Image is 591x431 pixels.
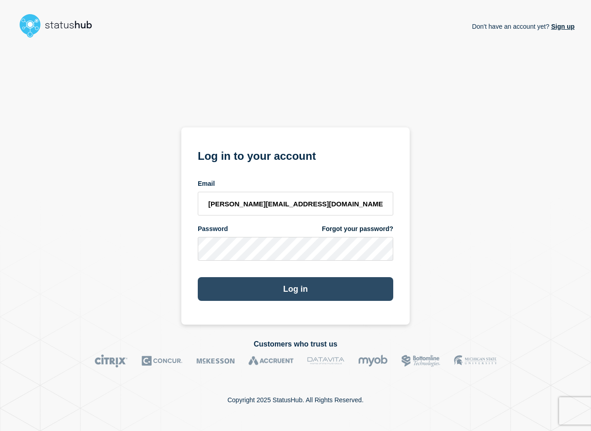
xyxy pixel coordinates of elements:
span: Email [198,179,215,188]
img: MSU logo [454,354,496,368]
img: Concur logo [142,354,183,368]
button: Log in [198,277,393,301]
p: Copyright 2025 StatusHub. All Rights Reserved. [227,396,364,404]
a: Forgot your password? [322,225,393,233]
img: Citrix logo [95,354,128,368]
img: myob logo [358,354,388,368]
img: McKesson logo [196,354,235,368]
span: Password [198,225,228,233]
img: Bottomline logo [401,354,440,368]
h2: Customers who trust us [16,340,575,348]
img: DataVita logo [307,354,344,368]
input: email input [198,192,393,215]
h1: Log in to your account [198,147,393,163]
img: StatusHub logo [16,11,103,40]
p: Don't have an account yet? [472,16,575,37]
input: password input [198,237,393,261]
img: Accruent logo [248,354,294,368]
a: Sign up [549,23,575,30]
